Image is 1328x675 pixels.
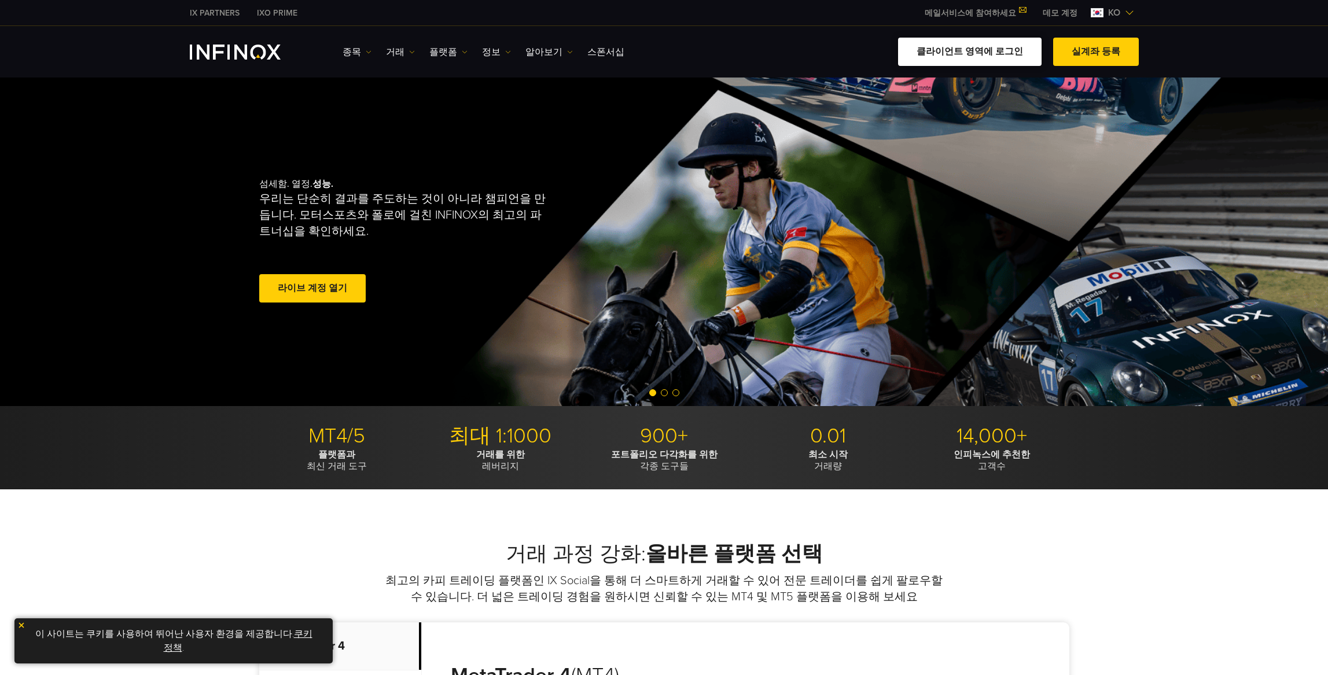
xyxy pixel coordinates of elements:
[587,423,742,449] p: 900+
[20,624,327,658] p: 이 사이트는 쿠키를 사용하여 뛰어난 사용자 환경을 제공합니다. .
[751,449,906,472] p: 거래량
[318,449,355,460] strong: 플랫폼과
[259,160,624,324] div: 섬세함. 열정.
[259,541,1069,567] h2: 거래 과정 강화:
[587,449,742,472] p: 각종 도구들
[914,449,1069,472] p: 고객수
[1034,7,1086,19] a: INFINOX MENU
[661,389,668,396] span: Go to slide 2
[587,45,624,59] a: 스폰서십
[423,449,578,472] p: 레버리지
[259,274,366,303] a: 라이브 계정 열기
[525,45,573,59] a: 알아보기
[954,449,1030,460] strong: 인피녹스에 추천한
[1053,38,1139,66] a: 실계좌 등록
[751,423,906,449] p: 0.01
[649,389,656,396] span: Go to slide 1
[808,449,848,460] strong: 최소 시작
[181,7,248,19] a: INFINOX
[476,449,525,460] strong: 거래를 위한
[611,449,718,460] strong: 포트폴리오 다각화를 위한
[190,45,308,60] a: INFINOX Logo
[343,45,371,59] a: 종목
[482,45,511,59] a: 정보
[429,45,468,59] a: 플랫폼
[646,541,823,566] strong: 올바른 플랫폼 선택
[914,423,1069,449] p: 14,000+
[916,8,1034,18] a: 메일서비스에 참여하세요
[672,389,679,396] span: Go to slide 3
[423,423,578,449] p: 최대 1:1000
[386,45,415,59] a: 거래
[384,573,945,605] p: 최고의 카피 트레이딩 플랫폼인 IX Social을 통해 더 스마트하게 거래할 수 있어 전문 트레이더를 쉽게 팔로우할 수 있습니다. 더 넓은 트레이딩 경험을 원하시면 신뢰할 수...
[259,423,414,449] p: MT4/5
[259,449,414,472] p: 최신 거래 도구
[898,38,1042,66] a: 클라이언트 영역에 로그인
[1103,6,1125,20] span: ko
[312,178,333,190] strong: 성능.
[248,7,306,19] a: INFINOX
[17,621,25,629] img: yellow close icon
[259,622,421,670] p: Metatrader 4
[259,191,551,239] p: 우리는 단순히 결과를 주도하는 것이 아니라 챔피언을 만듭니다. 모터스포츠와 폴로에 걸친 INFINOX의 최고의 파트너십을 확인하세요.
